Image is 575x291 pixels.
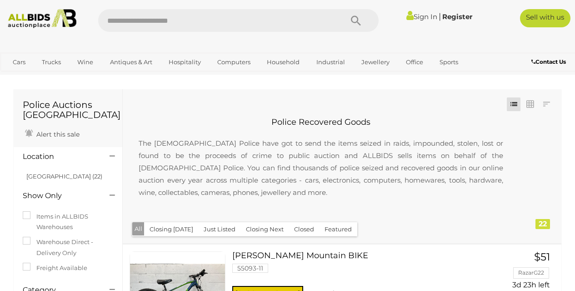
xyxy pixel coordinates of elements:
a: Sell with us [520,9,570,27]
h4: Location [23,153,96,161]
h1: Police Auctions [GEOGRAPHIC_DATA] [23,100,113,120]
a: Contact Us [531,57,568,67]
label: Items in ALLBIDS Warehouses [23,211,113,233]
a: Sign In [406,12,437,21]
a: Computers [211,55,256,70]
a: Alert this sale [23,127,82,140]
a: Jewellery [355,55,395,70]
a: Cars [7,55,31,70]
button: Just Listed [198,222,241,236]
span: Alert this sale [34,130,80,138]
button: Closed [289,222,320,236]
button: Search [333,9,379,32]
a: Antiques & Art [104,55,158,70]
label: Warehouse Direct - Delivery Only [23,237,113,258]
a: Industrial [310,55,351,70]
img: Allbids.com.au [4,9,80,28]
a: [GEOGRAPHIC_DATA] (22) [26,173,102,180]
button: All [132,222,145,235]
span: $51 [534,250,550,263]
a: [GEOGRAPHIC_DATA] [7,70,83,85]
h4: Show Only [23,192,96,200]
a: Household [261,55,305,70]
b: Contact Us [531,58,566,65]
a: Register [442,12,472,21]
button: Closing [DATE] [144,222,199,236]
h2: Police Recovered Goods [130,118,512,127]
label: Freight Available [23,263,87,273]
a: Wine [71,55,99,70]
span: | [439,11,441,21]
button: Closing Next [240,222,289,236]
a: Sports [434,55,464,70]
a: Trucks [36,55,67,70]
p: The [DEMOGRAPHIC_DATA] Police have got to send the items seized in raids, impounded, stolen, lost... [130,128,512,208]
button: Featured [319,222,357,236]
div: 22 [535,219,550,229]
a: Hospitality [163,55,207,70]
a: Office [400,55,429,70]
